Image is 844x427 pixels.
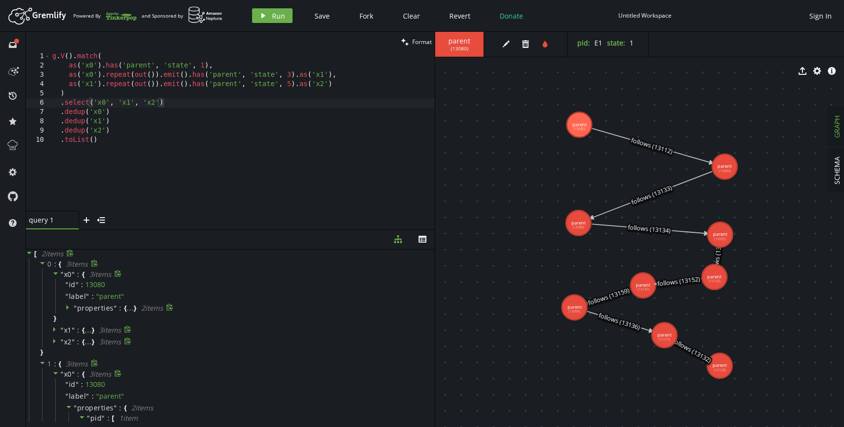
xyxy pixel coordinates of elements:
img: AWS Neptune [188,6,223,23]
span: properties [77,403,114,412]
span: : [107,414,110,423]
span: : [81,380,83,389]
div: and Sponsored by [142,6,223,25]
span: : [92,392,94,401]
span: " [65,391,69,401]
span: x1 [64,325,72,335]
tspan: (13143) [709,278,720,283]
tspan: (13092) [714,236,726,241]
div: 8 [26,117,50,126]
tspan: parent [636,282,651,288]
span: 1 [47,359,52,368]
span: " parent " [96,292,124,301]
span: parent [445,37,474,45]
span: " [65,292,69,301]
span: id [69,280,76,289]
span: { [82,270,84,279]
span: SCHEMA [832,157,842,184]
span: 2 item s [42,249,63,258]
span: Save [315,11,330,21]
span: { [82,370,84,379]
span: } [52,314,56,323]
div: 3 [26,70,50,80]
tspan: (13096) [569,309,580,314]
button: Clear [396,8,427,23]
button: Run [252,8,293,23]
tspan: parent [717,163,732,169]
span: : [92,292,94,301]
span: { [82,326,84,335]
div: 13080 [85,380,105,389]
span: { [124,404,127,412]
span: { [59,260,61,269]
tspan: parent [713,362,727,368]
div: ... [127,305,134,310]
div: 4 [26,80,50,89]
span: " [61,369,64,379]
span: " parent " [96,391,124,401]
span: x2 [64,337,72,346]
span: : [77,370,80,379]
tspan: parent [568,304,582,310]
span: { [124,304,127,313]
span: Donate [500,11,523,21]
span: E1 [594,38,602,47]
span: : [119,404,122,412]
button: Revert [442,8,478,23]
span: pid [90,413,102,423]
span: { [59,360,61,368]
div: 13080 [85,280,105,289]
tspan: (13088) [572,225,584,229]
tspan: parent [571,220,586,226]
tspan: (13080) [573,126,585,131]
span: " [74,303,77,313]
tspan: (13147) [637,287,649,292]
span: properties [77,303,114,313]
span: label [69,292,86,301]
span: : [81,280,83,289]
tspan: parent [657,332,672,338]
span: " [65,280,69,289]
span: " [65,380,69,389]
span: x0 [64,270,72,279]
div: 7 [26,108,50,117]
span: x0 [64,369,72,379]
label: state : [607,38,625,47]
button: Fork [352,8,381,23]
span: id [69,380,76,389]
tspan: (13128) [714,367,726,372]
span: " [72,337,75,346]
button: Save [307,8,337,23]
span: Run [272,11,285,21]
span: " [86,391,89,401]
span: 3 item s [89,270,111,279]
tspan: (13123) [658,337,670,341]
span: " [61,270,64,279]
div: 1 [26,52,50,61]
div: 5 [26,89,50,98]
span: [ [112,414,114,423]
tspan: parent [713,231,728,237]
div: Untitled Workspace [618,12,672,19]
span: Sign In [809,11,832,21]
span: Revert [449,11,470,21]
span: " [102,413,105,423]
span: " [114,303,117,313]
span: } [39,348,43,357]
span: { [82,337,84,346]
span: " [74,403,77,412]
span: 3 item s [99,337,121,346]
span: " [76,380,79,389]
tspan: parent [572,121,587,128]
span: 2 item s [141,303,163,313]
span: 2 item s [131,403,153,412]
span: Clear [403,11,420,21]
span: " [86,292,89,301]
span: " [72,369,75,379]
span: 0 [47,259,52,269]
span: " [61,325,64,335]
span: GRAPH [832,115,842,138]
tspan: (13084) [719,168,731,173]
span: } [92,337,94,346]
span: : [119,304,122,313]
